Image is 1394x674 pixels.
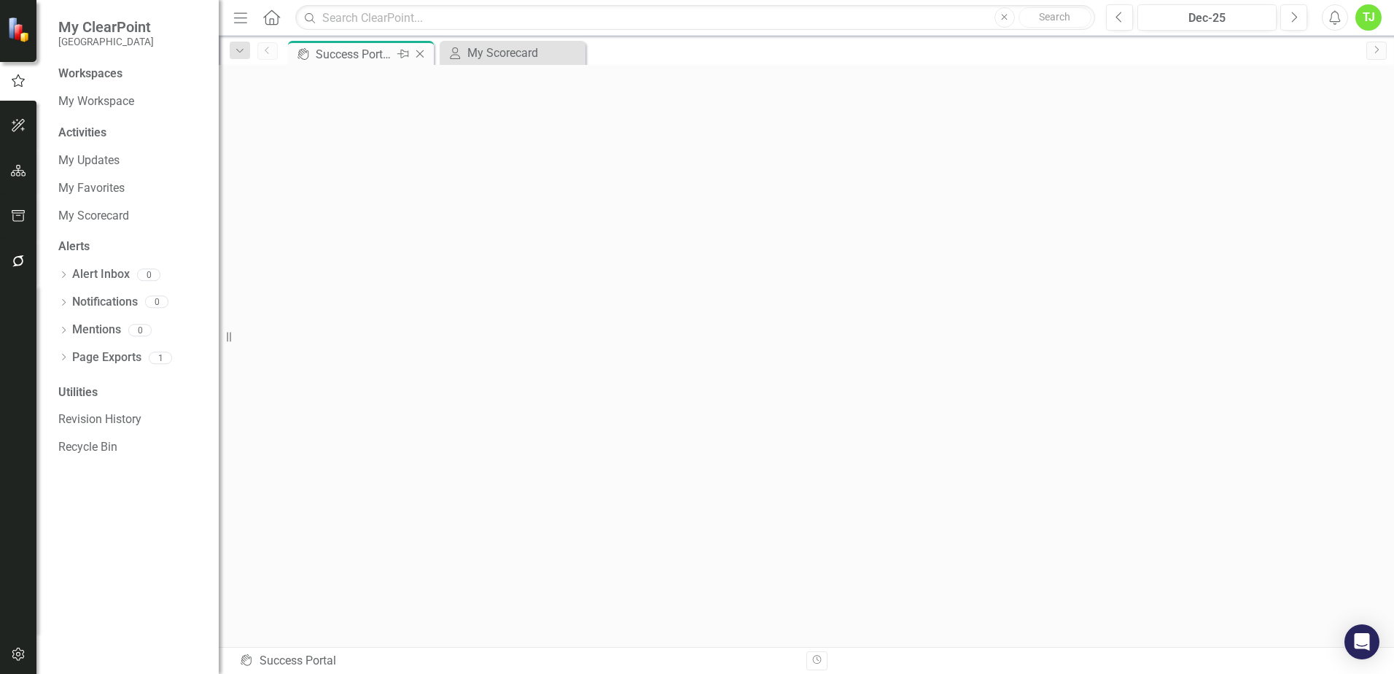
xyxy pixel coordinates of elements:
[1019,7,1091,28] button: Search
[1344,624,1379,659] div: Open Intercom Messenger
[1137,4,1277,31] button: Dec-25
[72,322,121,338] a: Mentions
[219,60,1394,642] iframe: Success Portal
[58,239,204,255] div: Alerts
[72,349,141,366] a: Page Exports
[72,294,138,311] a: Notifications
[58,93,204,110] a: My Workspace
[58,152,204,169] a: My Updates
[316,45,394,63] div: Success Portal
[58,36,154,47] small: [GEOGRAPHIC_DATA]
[467,44,582,62] div: My Scorecard
[1355,4,1382,31] button: TJ
[58,66,122,82] div: Workspaces
[137,268,160,281] div: 0
[295,5,1095,31] input: Search ClearPoint...
[72,266,130,283] a: Alert Inbox
[58,411,204,428] a: Revision History
[149,352,172,364] div: 1
[1142,9,1272,27] div: Dec-25
[58,180,204,197] a: My Favorites
[239,653,795,670] div: Success Portal
[58,18,154,36] span: My ClearPoint
[58,125,204,142] div: Activities
[7,17,33,42] img: ClearPoint Strategy
[58,208,204,225] a: My Scorecard
[58,439,204,456] a: Recycle Bin
[1039,11,1070,23] span: Search
[145,296,168,309] div: 0
[128,324,152,336] div: 0
[58,384,204,401] div: Utilities
[443,44,582,62] a: My Scorecard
